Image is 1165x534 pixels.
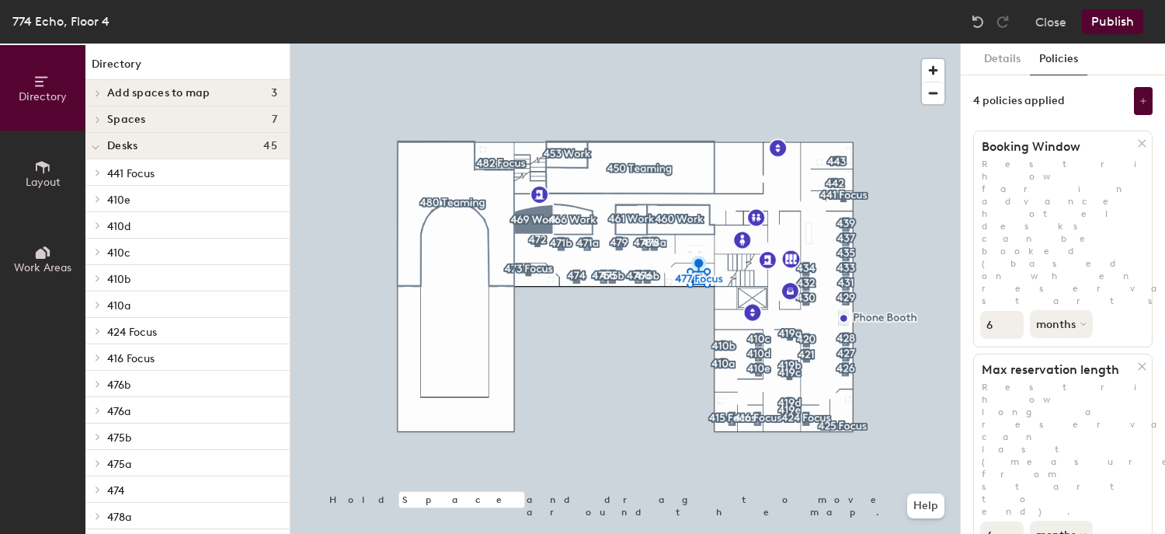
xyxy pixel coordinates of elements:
button: Publish [1082,9,1143,34]
span: Directory [19,90,67,103]
button: Help [907,494,944,518]
span: 45 [263,140,277,152]
span: 475b [107,431,131,445]
span: Spaces [107,113,146,126]
div: 774 Echo, Floor 4 [12,12,110,31]
span: Add spaces to map [107,87,210,99]
span: 424 Focus [107,326,157,339]
span: 7 [272,113,277,126]
img: Undo [970,14,986,30]
span: 475a [107,458,131,471]
button: Policies [1030,44,1087,75]
h1: Directory [85,56,290,80]
span: Layout [26,176,61,189]
span: Work Areas [14,261,71,274]
span: 416 Focus [107,352,155,365]
span: 410b [107,273,130,286]
span: 476a [107,405,130,418]
span: 410d [107,220,130,233]
h1: Booking Window [974,139,1138,155]
span: 410a [107,299,130,312]
span: 474 [107,484,124,497]
span: 441 Focus [107,167,155,180]
span: 3 [271,87,277,99]
span: 476b [107,379,130,392]
h1: Max reservation length [974,362,1138,378]
button: Details [975,44,1030,75]
span: 410e [107,194,130,207]
span: 410c [107,246,130,260]
button: months [1030,310,1093,338]
span: 478a [107,511,131,524]
p: Restrict how far in advance hotel desks can be booked (based on when reservation starts). [974,158,1152,307]
button: Close [1035,9,1066,34]
p: Restrict how long a reservation can last (measured from start to end). [974,381,1152,518]
img: Redo [995,14,1010,30]
span: Desks [107,140,137,152]
div: 4 policies applied [973,95,1065,107]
